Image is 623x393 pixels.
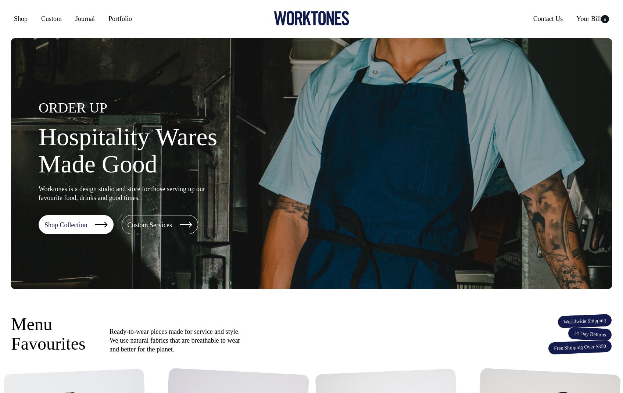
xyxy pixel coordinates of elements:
span: Worldwide Shipping [557,314,612,329]
a: Your Bill0 [573,12,612,25]
span: 14 Day Returns [567,326,612,342]
h3: Menu Favourites [11,315,92,354]
a: Contact Us [530,12,566,25]
a: Shop Collection [39,215,114,234]
p: Ready-to-wear pieces made for service and style. We use natural fabrics that are breathable to we... [110,327,242,354]
a: Shop [11,12,31,25]
p: Worktones is a design studio and store for those serving up our favourite food, drinks and good t... [39,185,206,202]
a: Journal [72,12,98,25]
h4: ORDER UP [39,100,274,116]
span: 0 [601,15,609,23]
a: Portfolio [105,12,135,25]
h1: Hospitality Wares Made Good [39,123,274,178]
a: Custom [38,12,65,25]
a: Custom Services [122,215,198,234]
span: Free Shipping Over $350 [548,339,612,355]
